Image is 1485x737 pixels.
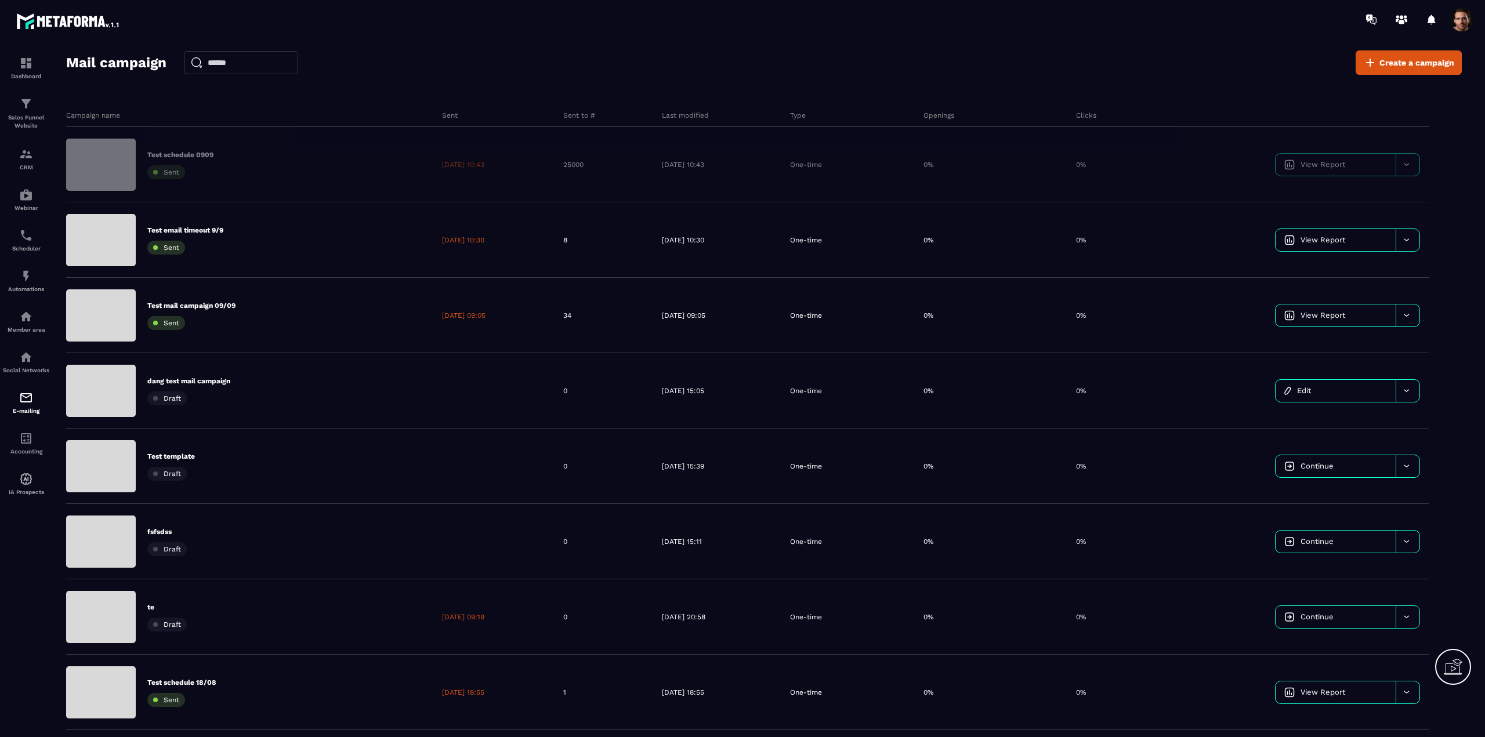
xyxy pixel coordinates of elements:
[1297,386,1311,395] span: Edit
[442,235,484,245] p: [DATE] 10:30
[3,448,49,455] p: Accounting
[19,56,33,70] img: formation
[563,688,566,697] p: 1
[1301,537,1334,546] span: Continue
[442,311,486,320] p: [DATE] 09:05
[563,160,584,169] p: 25000
[3,342,49,382] a: social-networksocial-networkSocial Networks
[164,168,179,176] span: Sent
[19,97,33,111] img: formation
[662,612,705,622] p: [DATE] 20:58
[164,696,179,704] span: Sent
[442,111,458,120] p: Sent
[3,382,49,423] a: emailemailE-mailing
[164,470,181,478] span: Draft
[3,164,49,170] p: CRM
[790,311,822,320] p: One-time
[19,188,33,202] img: automations
[147,452,195,461] p: Test template
[164,620,181,629] span: Draft
[662,235,704,245] p: [DATE] 10:30
[3,489,49,495] p: IA Prospects
[3,73,49,79] p: Dashboard
[19,228,33,242] img: scheduler
[1076,462,1086,471] p: 0%
[1284,687,1295,698] img: icon
[790,688,822,697] p: One-time
[662,160,704,169] p: [DATE] 10:43
[1356,50,1462,75] a: Create a campaign
[790,111,806,120] p: Type
[3,88,49,139] a: formationformationSales Funnel Website
[790,537,822,546] p: One-time
[1284,612,1295,622] img: icon
[790,612,822,622] p: One-time
[563,111,595,120] p: Sent to #
[563,311,571,320] p: 34
[19,310,33,324] img: automations
[790,235,822,245] p: One-time
[1284,310,1295,321] img: icon
[1301,688,1345,696] span: View Report
[19,472,33,486] img: automations
[3,408,49,414] p: E-mailing
[19,147,33,161] img: formation
[3,423,49,463] a: accountantaccountantAccounting
[1301,462,1334,470] span: Continue
[1276,229,1396,251] a: View Report
[1076,386,1086,395] p: 0%
[3,286,49,292] p: Automations
[3,260,49,301] a: automationsautomationsAutomations
[3,220,49,260] a: schedulerschedulerScheduler
[790,386,822,395] p: One-time
[662,311,705,320] p: [DATE] 09:05
[923,111,954,120] p: Openings
[1076,537,1086,546] p: 0%
[1301,235,1345,244] span: View Report
[563,612,567,622] p: 0
[19,391,33,405] img: email
[66,111,120,120] p: Campaign name
[1284,536,1295,547] img: icon
[19,350,33,364] img: social-network
[662,537,702,546] p: [DATE] 15:11
[1076,311,1086,320] p: 0%
[1276,455,1396,477] a: Continue
[563,462,567,471] p: 0
[19,269,33,283] img: automations
[147,150,213,159] p: Test schedule 0909
[1284,461,1295,471] img: icon
[1284,235,1295,245] img: icon
[1276,380,1396,402] a: Edit
[3,301,49,342] a: automationsautomationsMember area
[563,235,567,245] p: 8
[923,537,933,546] p: 0%
[3,367,49,373] p: Social Networks
[923,160,933,169] p: 0%
[442,612,484,622] p: [DATE] 09:19
[442,688,484,697] p: [DATE] 18:55
[1076,160,1086,169] p: 0%
[790,160,822,169] p: One-time
[1076,111,1096,120] p: Clicks
[563,537,567,546] p: 0
[923,311,933,320] p: 0%
[662,386,704,395] p: [DATE] 15:05
[923,386,933,395] p: 0%
[1284,159,1295,170] img: icon
[1301,311,1345,320] span: View Report
[164,244,179,252] span: Sent
[923,462,933,471] p: 0%
[164,394,181,402] span: Draft
[662,111,709,120] p: Last modified
[3,205,49,211] p: Webinar
[1301,612,1334,621] span: Continue
[563,386,567,395] p: 0
[164,319,179,327] span: Sent
[1076,612,1086,622] p: 0%
[662,462,704,471] p: [DATE] 15:39
[19,431,33,445] img: accountant
[1276,606,1396,628] a: Continue
[442,160,484,169] p: [DATE] 10:43
[147,301,236,310] p: Test mail campaign 09/09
